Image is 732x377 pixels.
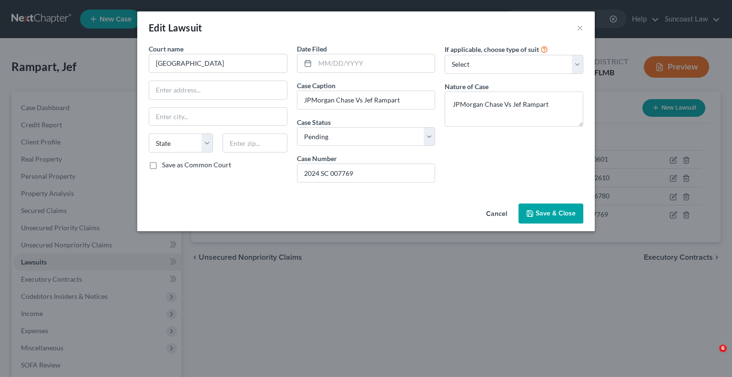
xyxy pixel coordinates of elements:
[700,345,722,367] iframe: Intercom live chat
[149,22,166,33] span: Edit
[162,160,231,170] label: Save as Common Court
[445,44,539,54] label: If applicable, choose type of suit
[518,204,583,224] button: Save & Close
[297,153,337,163] label: Case Number
[445,82,488,92] label: Nature of Case
[223,133,287,153] input: Enter zip...
[297,118,331,126] span: Case Status
[719,345,727,352] span: 6
[297,81,335,91] label: Case Caption
[168,22,203,33] span: Lawsuit
[297,44,327,54] label: Date Filed
[297,91,435,109] input: --
[315,54,435,72] input: MM/DD/YYYY
[478,204,515,224] button: Cancel
[536,209,576,217] span: Save & Close
[149,108,287,126] input: Enter city...
[577,22,583,33] button: ×
[149,45,183,53] span: Court name
[149,54,287,73] input: Search court by name...
[149,81,287,99] input: Enter address...
[297,164,435,182] input: #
